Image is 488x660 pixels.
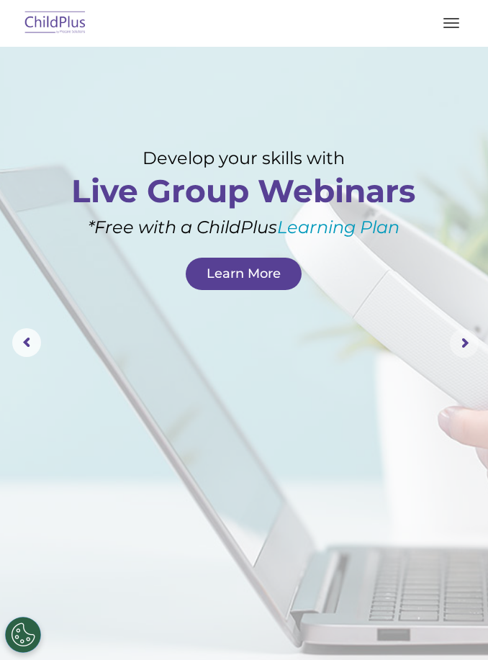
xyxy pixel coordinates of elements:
rs-layer: *Free with a ChildPlus [67,217,421,238]
button: Cookies Settings [5,617,41,653]
a: Learn More [186,258,302,290]
rs-layer: Live Group Webinars [42,175,445,207]
rs-layer: Develop your skills with [67,148,421,168]
iframe: Chat Widget [245,505,488,660]
img: ChildPlus by Procare Solutions [22,6,89,40]
a: Learning Plan [277,217,399,238]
